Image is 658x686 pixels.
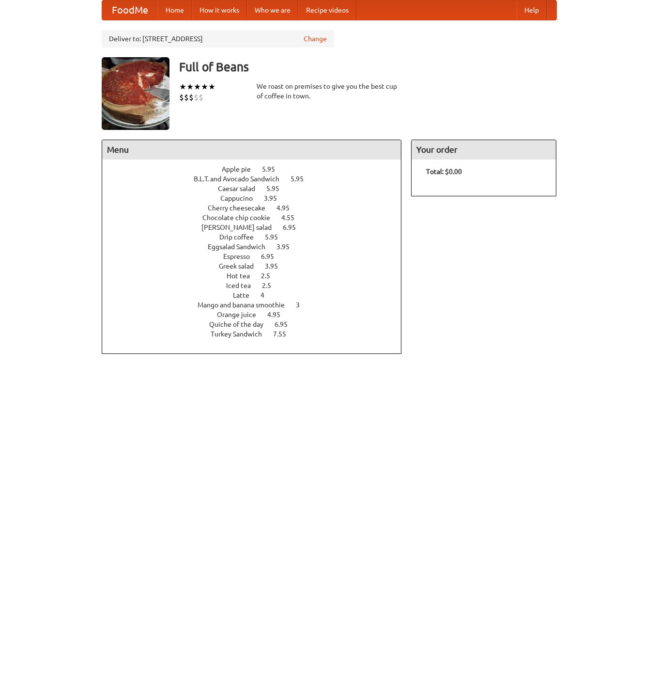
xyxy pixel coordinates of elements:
span: Apple pie [222,165,260,173]
span: 6.95 [275,320,297,328]
a: Change [304,34,327,44]
span: B.L.T. and Avocado Sandwich [194,175,289,183]
span: Caesar salad [218,185,265,192]
span: Greek salad [219,262,263,270]
a: Espresso 6.95 [223,253,292,260]
h4: Menu [102,140,401,160]
span: 2.5 [261,272,280,280]
a: [PERSON_NAME] salad 6.95 [201,223,314,231]
span: Iced tea [226,282,260,289]
span: Hot tea [227,272,260,280]
div: Deliver to: [STREET_ADDRESS] [102,30,334,48]
a: Greek salad 3.95 [219,262,296,270]
li: $ [184,92,189,103]
span: 4.95 [276,204,299,212]
span: Espresso [223,253,260,260]
span: 3.95 [264,194,287,202]
li: ★ [201,81,208,92]
span: Mango and banana smoothie [198,301,294,309]
span: Orange juice [217,311,266,319]
span: Drip coffee [219,233,263,241]
a: How it works [192,0,247,20]
span: 7.55 [273,330,296,338]
a: Turkey Sandwich 7.55 [211,330,304,338]
a: Apple pie 5.95 [222,165,293,173]
span: 3.95 [265,262,288,270]
span: 6.95 [283,223,306,231]
li: $ [189,92,194,103]
div: We roast on premises to give you the best cup of coffee in town. [257,81,402,101]
a: Chocolate chip cookie 4.55 [202,214,312,222]
a: Help [517,0,547,20]
a: Drip coffee 5.95 [219,233,296,241]
h4: Your order [412,140,556,160]
a: Quiche of the day 6.95 [209,320,306,328]
span: 4 [260,291,274,299]
span: 2.5 [262,282,281,289]
span: 4.95 [267,311,290,319]
li: ★ [186,81,194,92]
span: 3.95 [276,243,299,251]
span: Turkey Sandwich [211,330,272,338]
a: Caesar salad 5.95 [218,185,297,192]
a: Cherry cheesecake 4.95 [208,204,307,212]
span: Latte [233,291,259,299]
li: ★ [179,81,186,92]
span: Eggsalad Sandwich [208,243,275,251]
a: Iced tea 2.5 [226,282,289,289]
span: 5.95 [265,233,288,241]
li: ★ [194,81,201,92]
span: Cappucino [220,194,262,202]
a: Recipe videos [298,0,356,20]
a: B.L.T. and Avocado Sandwich 5.95 [194,175,321,183]
span: Quiche of the day [209,320,273,328]
a: Mango and banana smoothie 3 [198,301,318,309]
li: ★ [208,81,215,92]
li: $ [194,92,199,103]
li: $ [179,92,184,103]
span: 6.95 [261,253,284,260]
img: angular.jpg [102,57,169,130]
a: Hot tea 2.5 [227,272,288,280]
a: Latte 4 [233,291,282,299]
span: 5.95 [262,165,285,173]
span: Cherry cheesecake [208,204,275,212]
a: Who we are [247,0,298,20]
h3: Full of Beans [179,57,557,77]
span: 4.55 [281,214,304,222]
span: Chocolate chip cookie [202,214,280,222]
a: Eggsalad Sandwich 3.95 [208,243,307,251]
a: Home [158,0,192,20]
b: Total: $0.00 [426,168,462,175]
li: $ [199,92,203,103]
a: FoodMe [102,0,158,20]
span: 5.95 [291,175,313,183]
span: 3 [296,301,309,309]
span: 5.95 [266,185,289,192]
a: Cappucino 3.95 [220,194,295,202]
span: [PERSON_NAME] salad [201,223,281,231]
a: Orange juice 4.95 [217,311,298,319]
